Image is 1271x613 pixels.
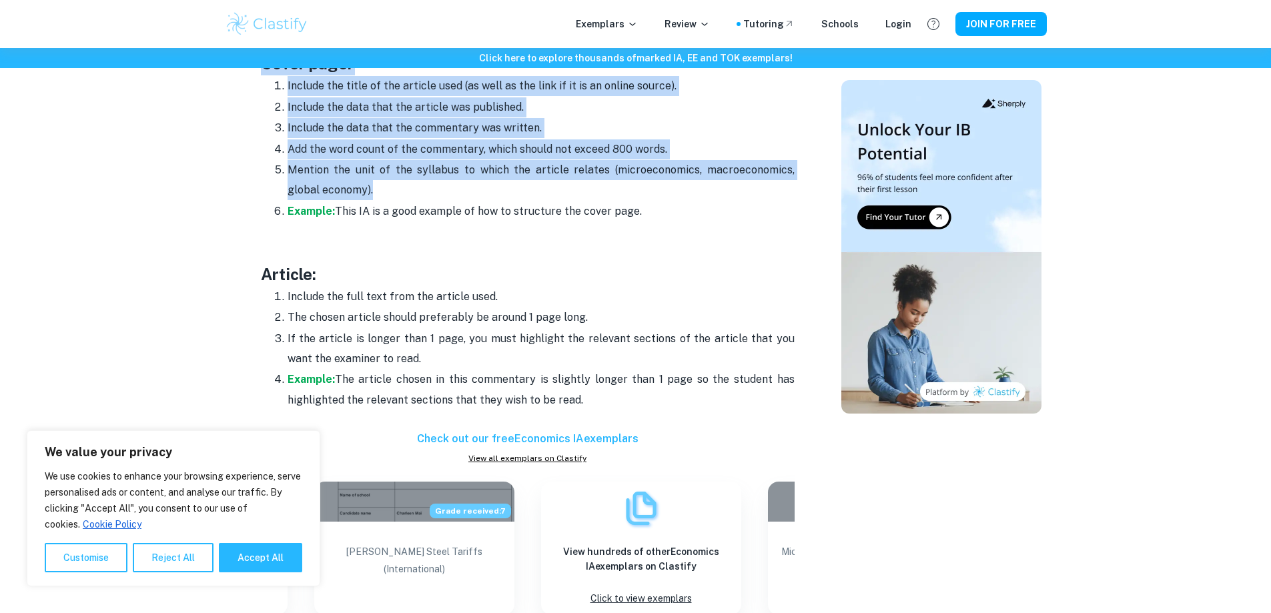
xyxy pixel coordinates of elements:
[82,518,142,530] a: Cookie Policy
[552,544,731,574] h6: View hundreds of other Economics IA exemplars on Clastify
[821,17,859,31] a: Schools
[288,373,335,386] a: Example:
[665,17,710,31] p: Review
[288,118,795,138] p: Include the data that the commentary was written.
[133,543,214,572] button: Reject All
[288,139,795,159] p: Add the word count of the commentary, which should not exceed 800 words.
[955,12,1047,36] button: JOIN FOR FREE
[885,17,911,31] a: Login
[288,287,795,307] p: Include the full text from the article used.
[779,543,957,602] p: Microeconomics IA on Cigarette taxes in [GEOGRAPHIC_DATA]
[261,452,795,464] a: View all exemplars on Clastify
[288,201,795,221] p: This IA is a good example of how to structure the cover page.
[841,80,1041,414] img: Thumbnail
[45,444,302,460] p: We value your privacy
[922,13,945,35] button: Help and Feedback
[288,160,795,201] p: Mention the unit of the syllabus to which the article relates (microeconomics, macroeconomics, gl...
[288,76,795,96] p: Include the title of the article used (as well as the link if it is an online source).
[45,543,127,572] button: Customise
[288,329,795,370] p: If the article is longer than 1 page, you must highlight the relevant sections of the article tha...
[430,504,511,518] span: Grade received: 7
[743,17,795,31] a: Tutoring
[27,430,320,586] div: We value your privacy
[288,370,795,410] p: The article chosen in this commentary is slightly longer than 1 page so the student has highlight...
[621,488,661,528] img: Exemplars
[261,262,795,286] h3: Article:
[590,590,692,608] p: Click to view exemplars
[225,11,310,37] img: Clastify logo
[288,205,335,217] a: Example:
[45,468,302,532] p: We use cookies to enhance your browsing experience, serve personalised ads or content, and analys...
[576,17,638,31] p: Exemplars
[325,543,504,602] p: [PERSON_NAME] Steel Tariffs (International)
[288,308,795,328] p: The chosen article should preferably be around 1 page long.
[261,431,795,447] h6: Check out our free Economics IA exemplars
[219,543,302,572] button: Accept All
[3,51,1268,65] h6: Click here to explore thousands of marked IA, EE and TOK exemplars !
[288,97,795,117] p: Include the data that the article was published.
